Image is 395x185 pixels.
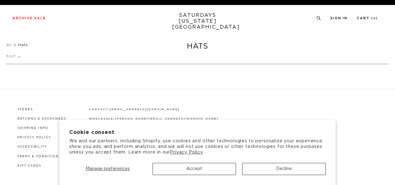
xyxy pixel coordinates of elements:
p: Sort [6,49,20,64]
a: Terms & Conditions [17,155,61,158]
a: [EMAIL_ADDRESS][DOMAIN_NAME] [110,108,179,111]
a: Shipping Info [17,127,48,130]
strong: wholesale: [89,117,115,120]
small: 0 [373,17,376,20]
a: Gift Cards [17,164,41,167]
a: All [6,43,12,47]
button: Accept [152,163,236,175]
a: Privacy Policy [17,136,51,139]
span: Manage preferences [86,167,130,171]
a: Privacy Policy [170,150,203,154]
h2: Cookie consent [69,130,326,135]
a: Cart (0) [357,17,378,20]
a: SATURDAYS[US_STATE][GEOGRAPHIC_DATA] [172,12,223,30]
a: Archive Sale [12,17,46,20]
button: Manage preferences [69,163,146,175]
strong: contact: [89,108,110,111]
a: Accessibility [17,145,47,148]
a: [PERSON_NAME][EMAIL_ADDRESS][DOMAIN_NAME] [115,117,218,120]
a: Stores [17,108,33,111]
a: Returns & Exchanges [17,117,66,120]
button: Decline [242,163,326,175]
span: Hats [18,43,28,47]
a: Sign In [330,17,347,20]
p: We and our partners, including Shopify, use cookies and other technologies to personalize your ex... [69,138,326,155]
